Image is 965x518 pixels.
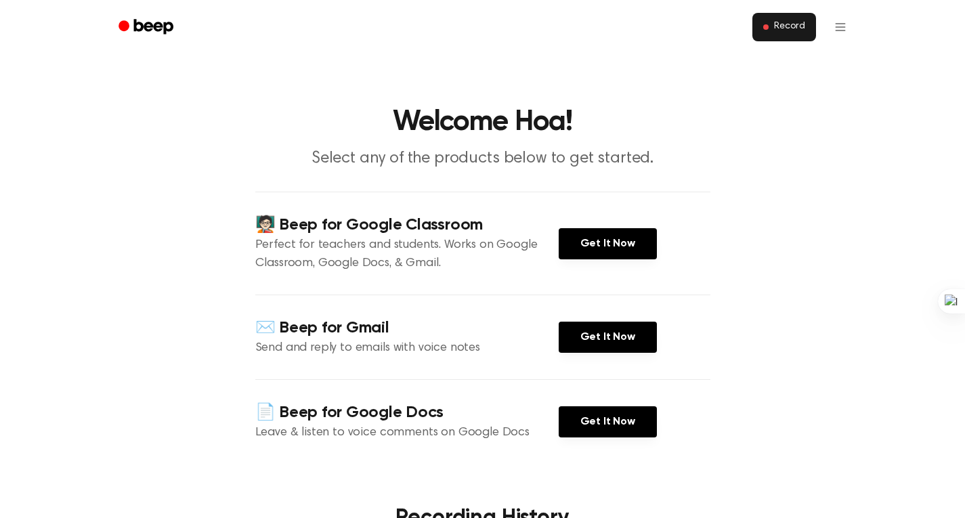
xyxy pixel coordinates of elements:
[136,108,830,137] h1: Welcome Hoa!
[255,402,559,424] h4: 📄 Beep for Google Docs
[824,11,857,43] button: Open menu
[223,148,743,170] p: Select any of the products below to get started.
[255,317,559,339] h4: ✉️ Beep for Gmail
[774,21,805,33] span: Record
[255,424,559,442] p: Leave & listen to voice comments on Google Docs
[255,339,559,358] p: Send and reply to emails with voice notes
[255,214,559,236] h4: 🧑🏻‍🏫 Beep for Google Classroom
[752,13,815,41] button: Record
[109,14,186,41] a: Beep
[559,228,657,259] a: Get It Now
[255,236,559,273] p: Perfect for teachers and students. Works on Google Classroom, Google Docs, & Gmail.
[559,406,657,437] a: Get It Now
[559,322,657,353] a: Get It Now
